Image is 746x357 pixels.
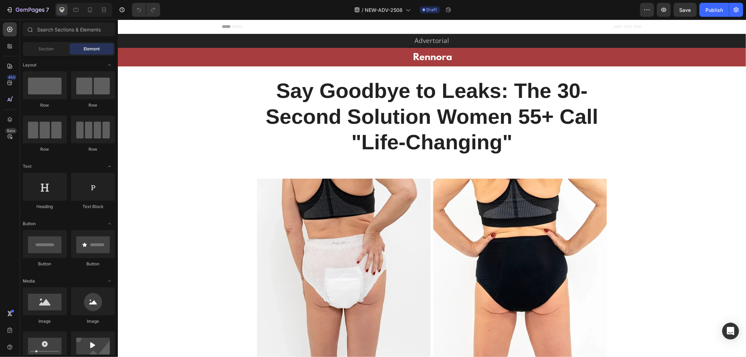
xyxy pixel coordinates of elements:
[39,46,54,52] span: Section
[680,7,691,13] span: Save
[23,204,67,210] div: Heading
[23,62,36,68] span: Layout
[148,59,481,134] strong: Say Goodbye to Leaks: The 30-Second Solution Women 55+ Call "Life-Changing"
[23,261,67,267] div: Button
[674,3,697,17] button: Save
[362,6,364,14] span: /
[71,318,115,324] div: Image
[23,102,67,108] div: Row
[104,276,115,287] span: Toggle open
[722,323,739,340] div: Open Intercom Messenger
[118,20,746,357] iframe: Design area
[104,218,115,229] span: Toggle open
[84,46,100,52] span: Element
[427,7,437,13] span: Draft
[705,6,723,14] div: Publish
[5,128,17,134] div: Beta
[365,6,403,14] span: NEW-ADV-2508
[46,6,49,14] p: 7
[71,261,115,267] div: Button
[23,146,67,152] div: Row
[104,161,115,172] span: Toggle open
[23,221,36,227] span: Button
[23,278,35,284] span: Media
[23,22,115,36] input: Search Sections & Elements
[71,102,115,108] div: Row
[71,146,115,152] div: Row
[71,204,115,210] div: Text Block
[7,74,17,80] div: 450
[132,3,160,17] div: Undo/Redo
[23,163,31,170] span: Text
[291,32,337,44] img: gempages_551088750814299384-fd5bd103-5da7-451b-8ce2-095522287c94.png
[104,59,115,71] span: Toggle open
[23,318,67,324] div: Image
[699,3,729,17] button: Publish
[3,3,52,17] button: 7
